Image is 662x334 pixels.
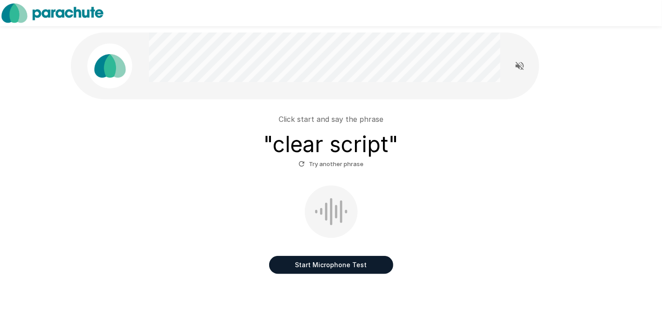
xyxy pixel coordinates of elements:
button: Start Microphone Test [269,256,393,274]
img: parachute_avatar.png [87,43,132,88]
button: Try another phrase [296,157,366,171]
p: Click start and say the phrase [279,114,383,125]
button: Read questions aloud [511,57,529,75]
h3: " clear script " [264,132,399,157]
